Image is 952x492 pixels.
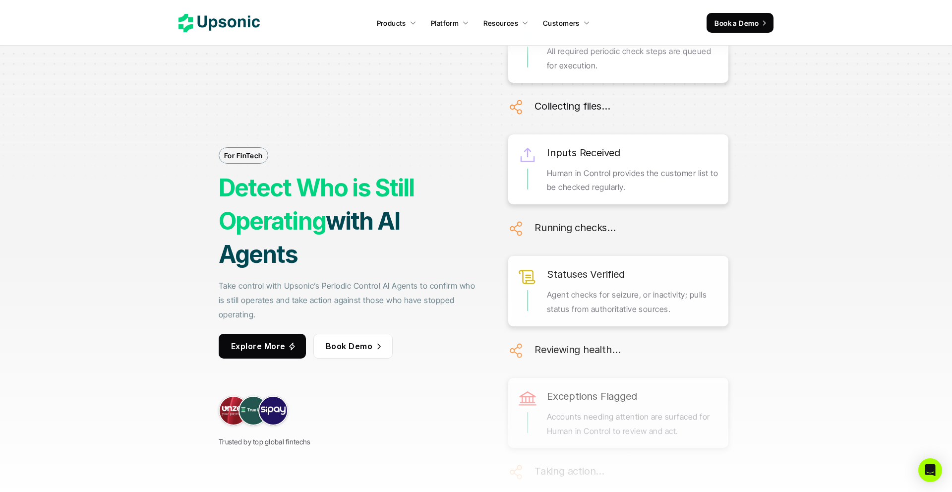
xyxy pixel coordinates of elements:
[535,219,616,236] h6: Running checks…
[714,18,759,28] p: Book a Demo
[371,14,422,32] a: Products
[231,339,286,354] p: Explore More
[547,144,620,161] h6: Inputs Received
[535,341,621,358] h6: Reviewing health…
[547,44,718,73] p: All required periodic check steps are queued for execution.
[547,388,637,405] h6: Exceptions Flagged
[326,339,372,354] p: Book Demo
[543,18,580,28] p: Customers
[431,18,459,28] p: Platform
[483,18,518,28] p: Resources
[547,410,718,438] p: Accounts needing attention are surfaced for Human in Control to review and act.
[918,458,942,482] div: Open Intercom Messenger
[219,435,310,448] p: Trusted by top global fintechs
[224,150,263,161] p: For FinTech
[219,206,404,269] strong: with AI Agents
[547,266,625,283] h6: Statuses Verified
[547,166,718,195] p: Human in Control provides the customer list to be checked regularly.
[313,334,393,359] a: Book Demo
[535,463,604,480] h6: Taking action…
[219,279,479,321] p: Take control with Upsonic’s Periodic Control AI Agents to confirm who is still operates and take ...
[377,18,406,28] p: Products
[535,98,610,115] h6: Collecting files…
[219,334,306,359] a: Explore More
[219,173,419,236] strong: Detect Who is Still Operating
[547,288,718,316] p: Agent checks for seizure, or inactivity; pulls status from authoritative sources.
